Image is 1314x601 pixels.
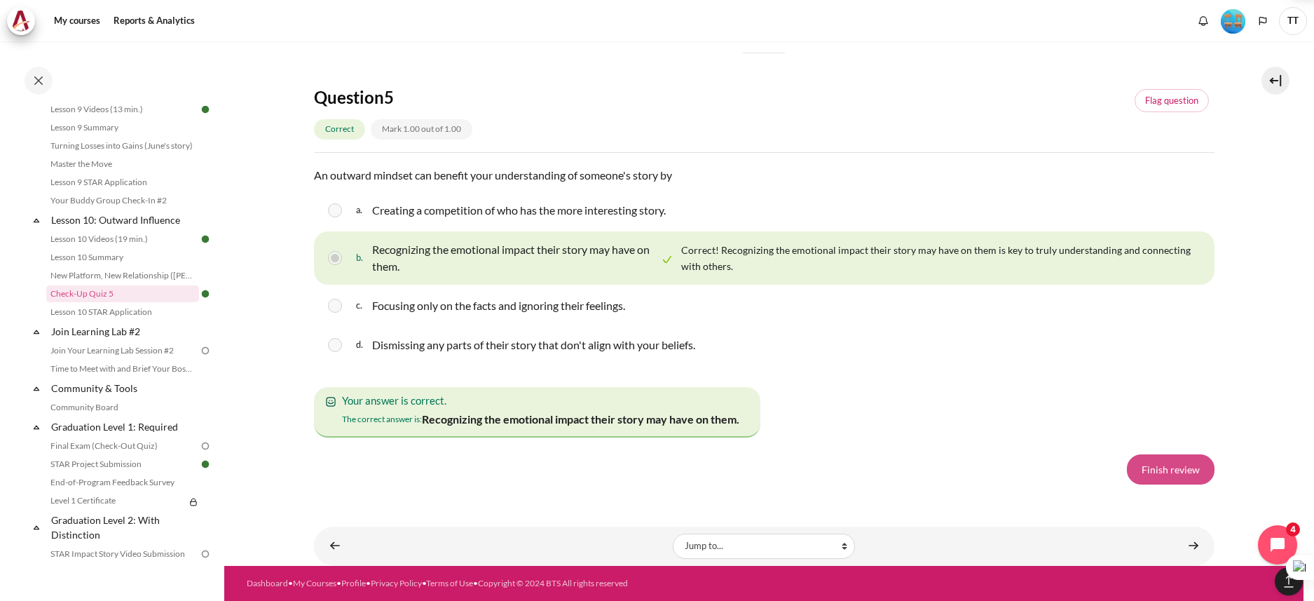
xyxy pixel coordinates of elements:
a: Lesson 10 STAR Application [46,304,199,320]
div: Correct [314,119,365,140]
img: Done [199,288,212,300]
a: Turning Losses into Gains (June's story) [46,137,199,154]
a: Time to Meet with and Brief Your Boss #2 [46,360,199,377]
div: Show notification window with no new notifications [1193,11,1214,32]
p: Creating a competition of who has the more interesting story. [372,202,666,219]
span: b. [356,238,369,278]
a: STAR Project Submission [46,456,199,473]
div: Level #4 [1221,8,1245,34]
span: a. [356,199,369,222]
a: Finish review [1127,454,1214,484]
a: User menu [1279,7,1307,35]
h4: Question [314,86,552,108]
a: New Platform, New Relationship ([PERSON_NAME]'s Story) [46,267,199,284]
a: Reports & Analytics [109,7,200,35]
a: Flagged [1135,89,1209,113]
div: • • • • • [247,577,822,590]
a: My courses [49,7,105,35]
p: Dismissing any parts of their story that don't align with your beliefs. [372,337,695,353]
a: Check-Up Quiz 5 [46,285,199,302]
a: My Courses [293,578,336,588]
a: Lesson 9 Videos (13 min.) [46,101,199,118]
a: Profile [341,578,366,588]
a: STAR Impact Story Video Submission [46,546,199,562]
button: Languages [1252,11,1273,32]
span: c. [356,295,369,317]
img: Level #4 [1221,9,1245,34]
img: Correct [660,252,674,266]
a: Graduation Level 2: With Distinction [49,511,199,544]
a: Join Learning Lab #2 [49,322,199,341]
a: Join Your Learning Lab Session #2 [46,342,199,359]
span: Collapse [29,520,43,534]
a: Dashboard [247,578,288,588]
img: To do [199,440,212,452]
a: Master the Move [46,156,199,173]
a: Final Exam (Check-Out Quiz) [46,438,199,454]
div: The correct answer is: [342,408,739,431]
span: TT [1279,7,1307,35]
a: Graduation Level 1: Required [49,417,199,436]
p: Recognizing the emotional impact their story may have on them. [372,241,657,275]
a: ◀︎ New Platform, New Relationship (Sherene's Story) [321,532,349,560]
a: Community Board [46,399,199,416]
img: Done [199,103,212,116]
a: Level #4 [1215,8,1251,34]
a: Level 1 Certificate [46,492,185,509]
span: Collapse [29,420,43,434]
a: Lesson 10 Videos (19 min.) [46,231,199,248]
img: Architeck [11,11,31,32]
span: Correct! Recognizing the emotional impact their story may have on them is key to truly understand... [681,244,1191,272]
a: Architeck Architeck [7,7,42,35]
a: Privacy Policy [371,578,422,588]
a: Lesson 10 STAR Application ▶︎ [1179,532,1207,560]
img: To do [199,344,212,357]
img: To do [199,548,212,560]
img: Done [199,458,212,471]
a: Lesson 10 Summary [46,249,199,266]
a: Lesson 9 STAR Application [46,174,199,191]
div: Mark 1.00 out of 1.00 [371,119,472,140]
span: Collapse [29,213,43,227]
a: Terms of Use [426,578,473,588]
span: Collapse [29,381,43,396]
p: Recognizing the emotional impact their story may have on them. [422,411,739,428]
span: An outward mindset can benefit your understanding of someone's story by [314,168,672,182]
span: d. [356,334,369,356]
a: Community & Tools [49,379,199,398]
button: [[backtotopbutton]] [1275,567,1303,595]
span: Collapse [29,325,43,339]
a: End-of-Program Feedback Survey [46,474,199,491]
span: 5 [384,87,394,107]
img: Done [199,233,212,245]
a: Copyright © 2024 BTS All rights reserved [478,578,628,588]
p: Focusing only on the facts and ignoring their feelings. [372,297,625,314]
div: Your answer is correct. [335,393,739,409]
a: Lesson 9 Summary [46,119,199,136]
a: Your Buddy Group Check-In #2 [46,192,199,209]
a: Lesson 10: Outward Influence [49,210,199,229]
